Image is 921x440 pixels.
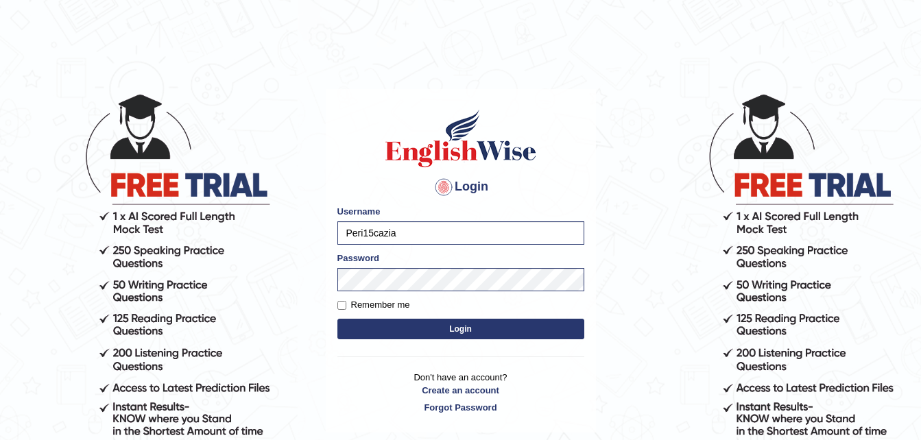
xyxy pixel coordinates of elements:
button: Login [337,319,584,339]
a: Forgot Password [337,401,584,414]
img: Logo of English Wise sign in for intelligent practice with AI [383,108,539,169]
label: Remember me [337,298,410,312]
label: Password [337,252,379,265]
label: Username [337,205,381,218]
a: Create an account [337,384,584,397]
input: Remember me [337,301,346,310]
p: Don't have an account? [337,371,584,413]
h4: Login [337,176,584,198]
